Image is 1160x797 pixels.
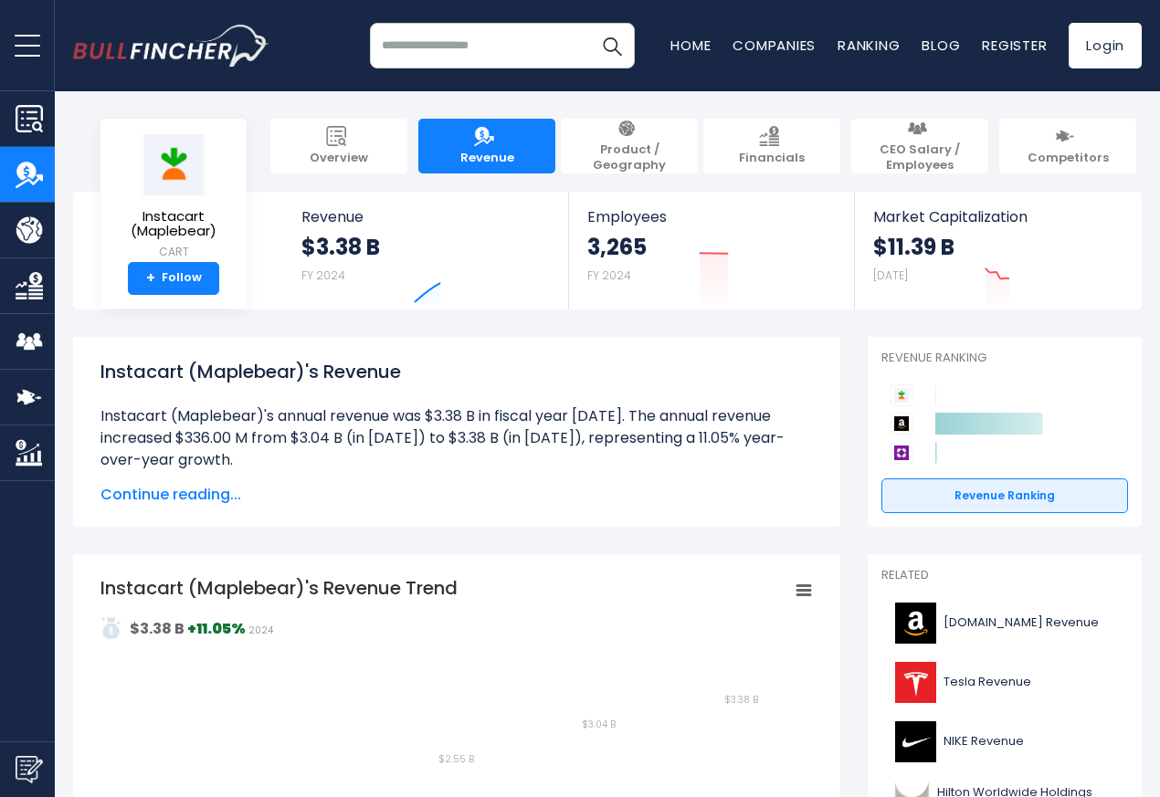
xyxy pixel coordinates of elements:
[270,119,407,173] a: Overview
[100,575,458,601] tspan: Instacart (Maplebear)'s Revenue Trend
[891,442,912,464] img: Wayfair competitors logo
[460,151,514,166] span: Revenue
[187,618,246,639] strong: +11.05%
[146,270,155,287] strong: +
[892,603,938,644] img: AMZN logo
[851,119,988,173] a: CEO Salary / Employees
[881,598,1128,648] a: [DOMAIN_NAME] Revenue
[310,151,368,166] span: Overview
[670,36,711,55] a: Home
[587,208,835,225] span: Employees
[128,262,219,295] a: +Follow
[301,267,345,283] small: FY 2024
[561,119,698,173] a: Product / Geography
[73,25,269,67] img: bullfincher logo
[982,36,1047,55] a: Register
[724,693,758,707] text: $3.38 B
[100,358,813,385] h1: Instacart (Maplebear)'s Revenue
[438,752,474,766] text: $2.55 B
[114,133,233,262] a: Instacart (Maplebear) CART
[892,662,938,703] img: TSLA logo
[873,208,1122,225] span: Market Capitalization
[703,119,840,173] a: Financials
[881,657,1128,708] a: Tesla Revenue
[115,209,232,239] span: Instacart (Maplebear)
[873,233,954,261] strong: $11.39 B
[922,36,960,55] a: Blog
[301,233,380,261] strong: $3.38 B
[248,624,273,637] span: 2024
[838,36,900,55] a: Ranking
[891,413,912,435] img: Amazon.com competitors logo
[283,192,569,309] a: Revenue $3.38 B FY 2024
[582,718,616,731] text: $3.04 B
[100,484,813,506] span: Continue reading...
[570,142,689,173] span: Product / Geography
[892,721,938,762] img: NKE logo
[589,23,635,68] button: Search
[739,151,805,166] span: Financials
[733,36,816,55] a: Companies
[1028,151,1109,166] span: Competitors
[73,25,269,67] a: Go to homepage
[891,384,912,406] img: Instacart (Maplebear) competitors logo
[873,267,908,283] small: [DATE]
[115,244,232,260] small: CART
[301,208,551,225] span: Revenue
[100,405,813,471] li: Instacart (Maplebear)'s annual revenue was $3.38 B in fiscal year [DATE]. The annual revenue incr...
[881,351,1128,366] p: Revenue Ranking
[855,192,1140,309] a: Market Capitalization $11.39 B [DATE]
[999,119,1136,173] a: Competitors
[881,568,1128,583] p: Related
[860,142,979,173] span: CEO Salary / Employees
[881,717,1128,767] a: NIKE Revenue
[1069,23,1142,68] a: Login
[587,233,647,261] strong: 3,265
[569,192,853,309] a: Employees 3,265 FY 2024
[100,617,122,639] img: addasd
[418,119,555,173] a: Revenue
[587,267,631,283] small: FY 2024
[881,478,1128,513] a: Revenue Ranking
[130,618,185,639] strong: $3.38 B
